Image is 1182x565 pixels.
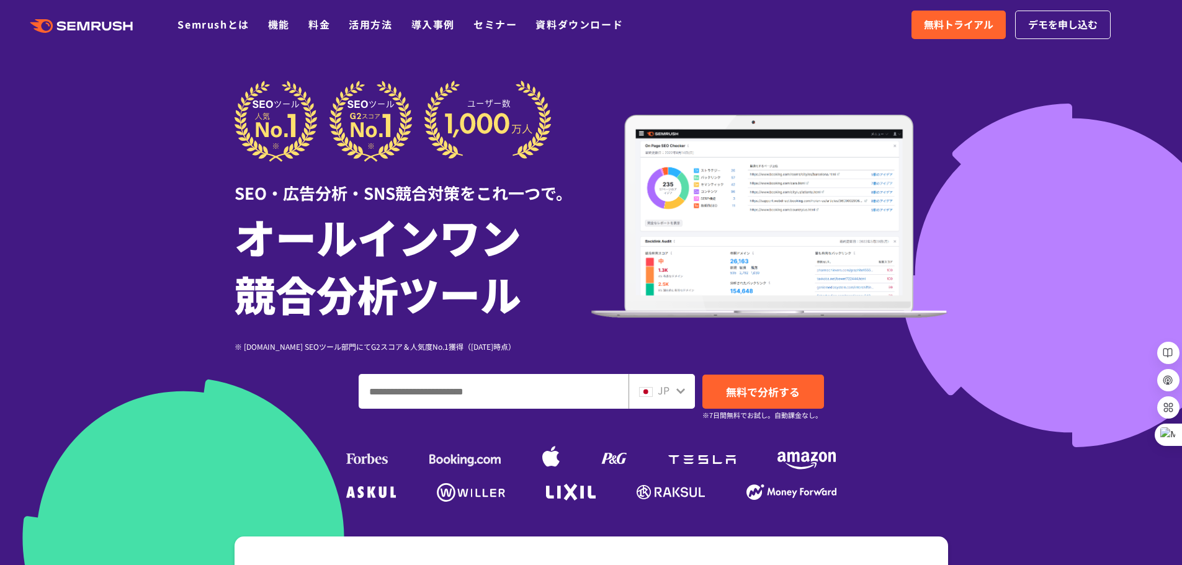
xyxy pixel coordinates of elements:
a: デモを申し込む [1015,11,1111,39]
div: SEO・広告分析・SNS競合対策をこれ一つで。 [235,162,591,205]
a: 資料ダウンロード [535,17,623,32]
a: 機能 [268,17,290,32]
small: ※7日間無料でお試し。自動課金なし。 [702,409,822,421]
h1: オールインワン 競合分析ツール [235,208,591,322]
span: 無料トライアル [924,17,993,33]
a: Semrushとは [177,17,249,32]
a: 料金 [308,17,330,32]
a: 導入事例 [411,17,455,32]
a: 無料トライアル [911,11,1006,39]
a: セミナー [473,17,517,32]
span: 無料で分析する [726,384,800,399]
input: ドメイン、キーワードまたはURLを入力してください [359,375,628,408]
span: デモを申し込む [1028,17,1098,33]
a: 活用方法 [349,17,392,32]
span: JP [658,383,669,398]
div: ※ [DOMAIN_NAME] SEOツール部門にてG2スコア＆人気度No.1獲得（[DATE]時点） [235,340,591,352]
a: 無料で分析する [702,375,824,409]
